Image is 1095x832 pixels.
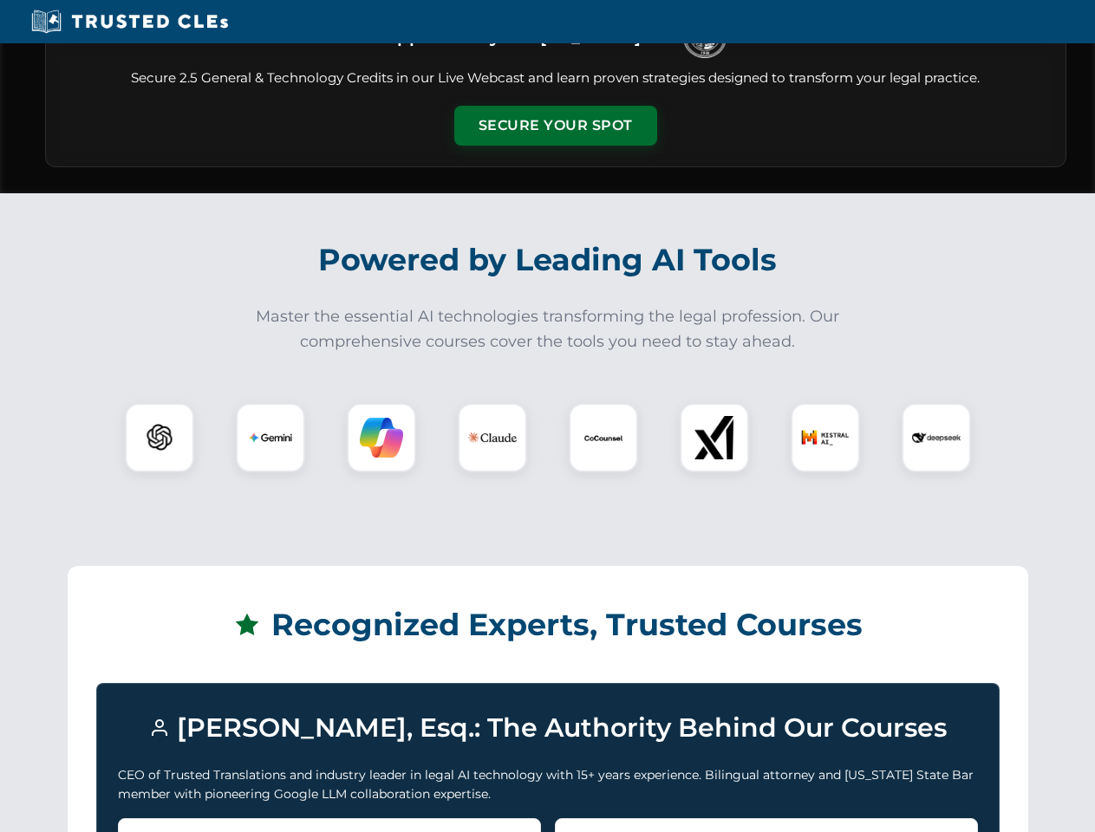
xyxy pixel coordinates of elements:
[569,403,638,472] div: CoCounsel
[26,9,233,35] img: Trusted CLEs
[454,106,657,146] button: Secure Your Spot
[96,595,1000,655] h2: Recognized Experts, Trusted Courses
[347,403,416,472] div: Copilot
[118,705,978,751] h3: [PERSON_NAME], Esq.: The Authority Behind Our Courses
[67,68,1045,88] p: Secure 2.5 General & Technology Credits in our Live Webcast and learn proven strategies designed ...
[582,416,625,459] img: CoCounsel Logo
[458,403,527,472] div: Claude
[468,413,517,462] img: Claude Logo
[902,403,971,472] div: DeepSeek
[801,413,850,462] img: Mistral AI Logo
[134,413,185,463] img: ChatGPT Logo
[360,416,403,459] img: Copilot Logo
[125,403,194,472] div: ChatGPT
[912,413,961,462] img: DeepSeek Logo
[244,304,851,354] p: Master the essential AI technologies transforming the legal profession. Our comprehensive courses...
[68,230,1028,290] h2: Powered by Leading AI Tools
[236,403,305,472] div: Gemini
[118,765,978,804] p: CEO of Trusted Translations and industry leader in legal AI technology with 15+ years experience....
[693,416,736,459] img: xAI Logo
[249,416,292,459] img: Gemini Logo
[791,403,860,472] div: Mistral AI
[680,403,749,472] div: xAI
